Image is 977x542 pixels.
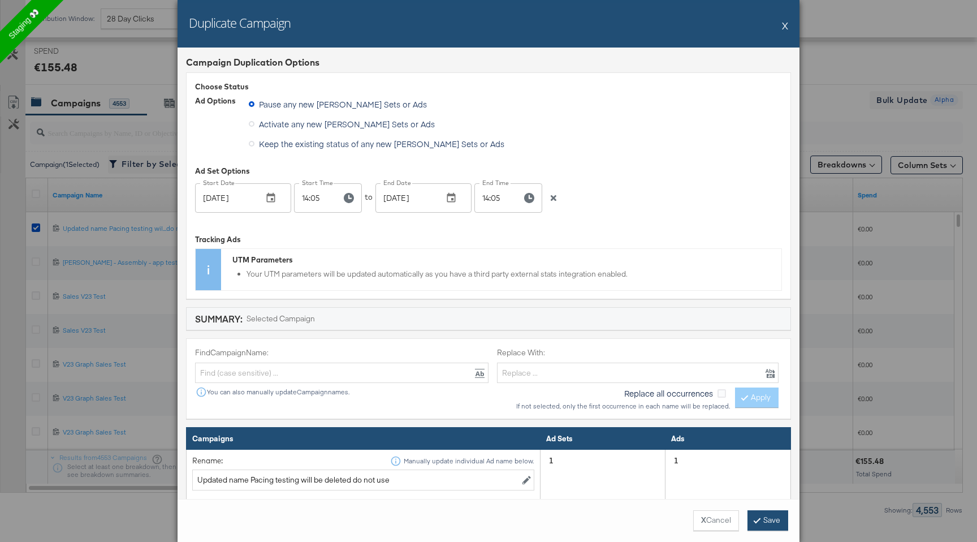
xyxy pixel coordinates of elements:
[232,255,776,265] div: UTM Parameters
[674,455,678,466] strong: 1
[782,14,788,37] button: X
[259,138,504,149] span: Keep the existing status of any new [PERSON_NAME] Sets or Ads
[247,313,315,324] div: Selected Campaign
[247,269,776,279] li: Your UTM parameters will be updated automatically as you have a third party external stats integr...
[192,455,223,466] div: Rename:
[665,427,791,450] th: Ads
[195,363,488,384] input: Find (case sensitive) ...
[365,183,373,212] div: to
[747,510,788,531] button: Save
[186,56,791,69] div: Campaign Duplication Options
[701,515,706,526] strong: X
[195,96,240,106] div: Ad Options
[195,347,488,358] label: Find Campaign Name:
[624,388,713,399] span: Replace all occurrences
[196,386,488,398] div: You can also manually update Campaign names.
[497,347,779,358] label: Replace With:
[540,427,665,450] th: Ad Sets
[187,427,541,450] th: Campaigns
[195,312,243,325] div: Summary:
[189,14,291,31] h2: Duplicate Campaign
[516,402,730,410] div: If not selected, only the first occurrence in each name will be replaced.
[403,457,534,465] div: Manually update individual Ad name below.
[497,363,779,384] input: Replace ...
[192,470,534,491] input: Enter name
[195,81,782,92] div: Choose Status
[259,118,435,130] span: Activate any new [PERSON_NAME] Sets or Ads
[195,166,782,177] div: Ad Set Options
[195,234,782,245] div: Tracking Ads
[259,98,427,110] span: Pause any new [PERSON_NAME] Sets or Ads
[549,455,554,466] strong: 1
[693,510,739,531] button: XCancel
